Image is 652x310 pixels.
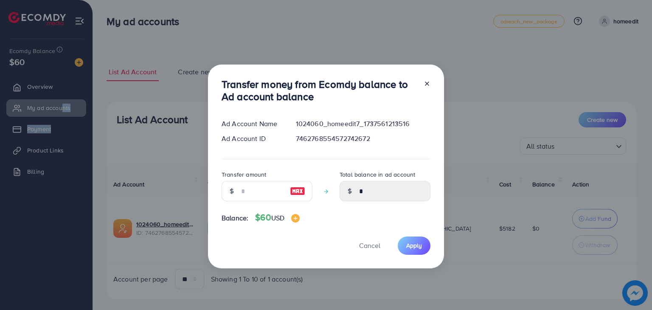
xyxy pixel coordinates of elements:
[222,78,417,103] h3: Transfer money from Ecomdy balance to Ad account balance
[340,170,415,179] label: Total balance in ad account
[222,170,266,179] label: Transfer amount
[359,241,380,250] span: Cancel
[215,134,289,144] div: Ad Account ID
[215,119,289,129] div: Ad Account Name
[289,134,437,144] div: 7462768554572742672
[348,237,391,255] button: Cancel
[271,213,284,223] span: USD
[291,214,300,223] img: image
[398,237,430,255] button: Apply
[406,241,422,250] span: Apply
[222,213,248,223] span: Balance:
[255,212,300,223] h4: $60
[290,186,305,196] img: image
[289,119,437,129] div: 1024060_homeedit7_1737561213516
